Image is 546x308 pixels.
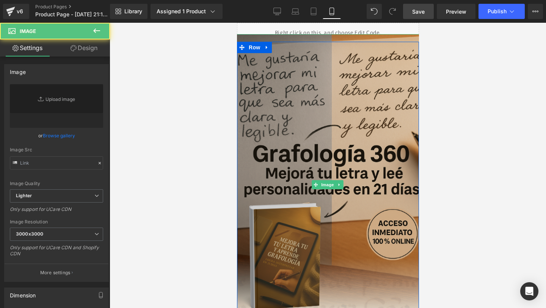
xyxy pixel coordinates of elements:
a: Browse gallery [43,129,75,142]
div: Assigned 1 Product [157,8,217,15]
span: Publish [488,8,507,14]
button: More settings [5,264,108,281]
span: Library [124,8,142,15]
div: or [10,132,103,140]
span: Image [20,28,36,34]
div: Image [10,64,26,75]
span: Save [412,8,425,16]
div: Only support for UCare CDN and Shopify CDN [10,245,103,262]
a: Laptop [286,4,304,19]
button: Publish [479,4,525,19]
div: Image Quality [10,181,103,186]
div: Image Resolution [10,219,103,225]
span: Preview [446,8,466,16]
a: Preview [437,4,475,19]
div: Open Intercom Messenger [520,282,538,300]
div: v6 [15,6,25,16]
button: More [528,4,543,19]
a: Desktop [268,4,286,19]
div: Dimension [10,288,36,299]
a: Expand / Collapse [99,157,107,167]
a: Mobile [323,4,341,19]
button: Undo [367,4,382,19]
div: Image Src [10,147,103,152]
b: Lighter [16,193,32,198]
a: Expand / Collapse [25,19,35,30]
span: Image [83,157,99,167]
a: Design [56,39,111,57]
span: Row [10,19,25,30]
input: Link [10,156,103,170]
a: New Library [110,4,147,19]
b: 3000x3000 [16,231,43,237]
a: v6 [3,4,29,19]
button: Redo [385,4,400,19]
a: Product Pages [35,4,122,10]
a: Tablet [304,4,323,19]
div: Only support for UCare CDN [10,206,103,217]
p: More settings [40,269,71,276]
span: Product Page - [DATE] 21:18:06 [35,11,108,17]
